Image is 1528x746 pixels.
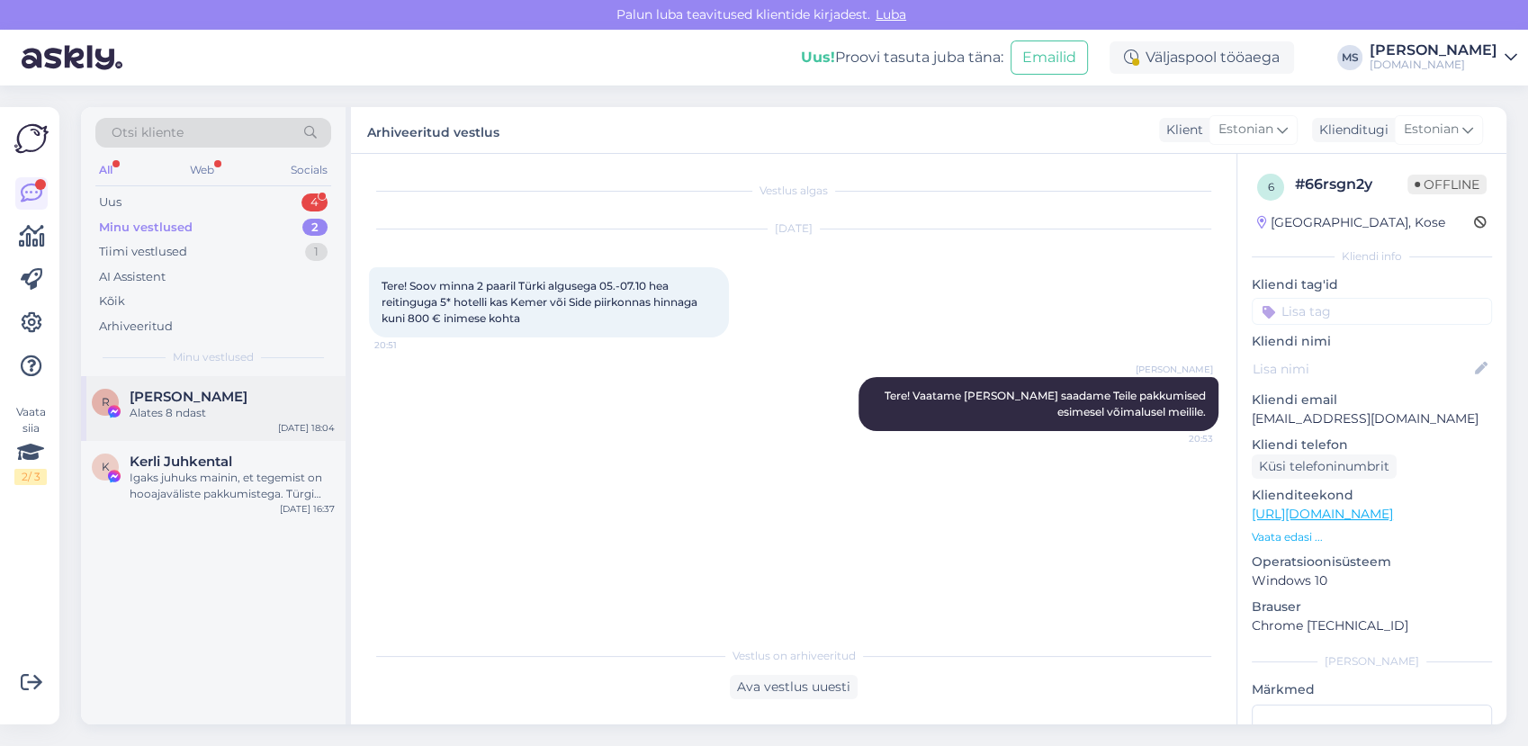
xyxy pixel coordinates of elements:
div: Kliendi info [1252,248,1492,265]
div: Vaata siia [14,404,47,485]
div: # 66rsgn2y [1295,174,1407,195]
div: 2 [302,219,328,237]
p: Klienditeekond [1252,486,1492,505]
div: Igaks juhuks mainin, et tegemist on hooajaväliste pakkumistega. Türgi kuurortide ametlik hooaeg o... [130,470,335,502]
img: Askly Logo [14,121,49,156]
span: 20:51 [374,338,442,352]
div: Arhiveeritud [99,318,173,336]
span: Offline [1407,175,1487,194]
div: Web [186,158,218,182]
span: 20:53 [1146,432,1213,445]
div: 2 / 3 [14,469,47,485]
div: [DATE] 16:37 [280,502,335,516]
p: Vaata edasi ... [1252,529,1492,545]
p: Operatsioonisüsteem [1252,553,1492,571]
div: [PERSON_NAME] [1252,653,1492,670]
span: Kerli Juhkental [130,454,232,470]
div: Uus [99,193,121,211]
div: Proovi tasuta juba täna: [801,47,1003,68]
div: 1 [305,243,328,261]
p: Chrome [TECHNICAL_ID] [1252,616,1492,635]
div: [GEOGRAPHIC_DATA], Kose [1257,213,1445,232]
div: Küsi telefoninumbrit [1252,454,1397,479]
div: AI Assistent [99,268,166,286]
a: [URL][DOMAIN_NAME] [1252,506,1393,522]
div: Tiimi vestlused [99,243,187,261]
p: Kliendi tag'id [1252,275,1492,294]
input: Lisa nimi [1253,359,1471,379]
span: Ruslana Loode [130,389,247,405]
button: Emailid [1011,40,1088,75]
div: Socials [287,158,331,182]
span: [PERSON_NAME] [1136,363,1213,376]
div: All [95,158,116,182]
span: Vestlus on arhiveeritud [733,648,856,664]
b: Uus! [801,49,835,66]
div: Klienditugi [1312,121,1389,139]
span: Luba [870,6,912,22]
div: [DATE] 18:04 [278,421,335,435]
span: R [102,395,110,409]
label: Arhiveeritud vestlus [367,118,499,142]
span: Tere! Soov minna 2 paaril Türki algusega 05.-07.10 hea reitinguga 5* hotelli kas Kemer või Side p... [382,279,700,325]
p: Brauser [1252,598,1492,616]
span: K [102,460,110,473]
span: Estonian [1404,120,1459,139]
p: Märkmed [1252,680,1492,699]
div: Kõik [99,292,125,310]
div: MS [1337,45,1362,70]
div: [DATE] [369,220,1218,237]
p: Windows 10 [1252,571,1492,590]
p: Kliendi nimi [1252,332,1492,351]
div: Vestlus algas [369,183,1218,199]
div: Väljaspool tööaega [1110,41,1294,74]
span: Minu vestlused [173,349,254,365]
p: Kliendi telefon [1252,436,1492,454]
a: [PERSON_NAME][DOMAIN_NAME] [1370,43,1517,72]
div: Klient [1159,121,1203,139]
span: Estonian [1218,120,1273,139]
span: Otsi kliente [112,123,184,142]
p: [EMAIL_ADDRESS][DOMAIN_NAME] [1252,409,1492,428]
div: Ava vestlus uuesti [730,675,858,699]
span: 6 [1268,180,1274,193]
div: [DOMAIN_NAME] [1370,58,1497,72]
input: Lisa tag [1252,298,1492,325]
div: Minu vestlused [99,219,193,237]
div: [PERSON_NAME] [1370,43,1497,58]
div: 4 [301,193,328,211]
div: Alates 8 ndast [130,405,335,421]
p: Kliendi email [1252,391,1492,409]
span: Tere! Vaatame [PERSON_NAME] saadame Teile pakkumised esimesel võimalusel meilile. [885,389,1209,418]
